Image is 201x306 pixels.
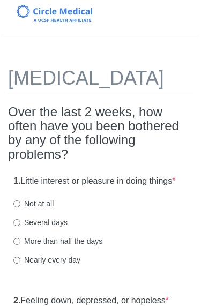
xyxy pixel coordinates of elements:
img: Circle Medical Logo [17,5,92,22]
label: Several days [13,217,68,228]
label: Nearly every day [13,255,80,265]
label: Little interest or pleasure in doing things [13,175,175,188]
strong: 2. [13,296,20,305]
input: More than half the days [13,238,20,245]
label: More than half the days [13,236,102,247]
label: Not at all [13,198,54,209]
input: Not at all [13,200,20,207]
strong: 1. [13,176,20,185]
h2: Over the last 2 weeks, how often have you been bothered by any of the following problems? [8,105,193,162]
input: Nearly every day [13,257,20,264]
h1: [MEDICAL_DATA] [8,68,193,94]
input: Several days [13,219,20,226]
